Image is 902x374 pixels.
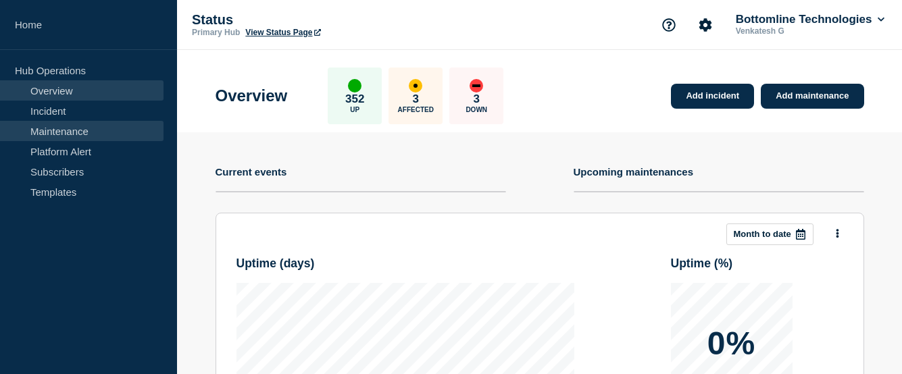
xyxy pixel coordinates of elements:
a: Add maintenance [761,84,863,109]
button: Support [655,11,683,39]
p: 3 [474,92,480,106]
a: Add incident [671,84,754,109]
div: affected [409,79,422,92]
h1: Overview [216,86,288,105]
p: 352 [345,92,364,106]
h4: Current events [216,166,287,178]
button: Month to date [726,223,813,245]
button: Bottomline Technologies [733,13,887,26]
p: Affected [398,106,434,113]
p: 3 [413,92,419,106]
p: Up [350,106,359,113]
p: Status [192,12,462,28]
a: View Status Page [245,28,320,37]
h3: Uptime ( days ) [236,257,574,271]
p: Month to date [734,229,791,239]
p: 0% [707,327,755,360]
div: down [470,79,483,92]
h3: Uptime ( % ) [671,257,843,271]
p: Venkatesh G [733,26,874,36]
h4: Upcoming maintenances [574,166,694,178]
div: up [348,79,361,92]
p: Primary Hub [192,28,240,37]
p: Down [466,106,487,113]
button: Account settings [691,11,720,39]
